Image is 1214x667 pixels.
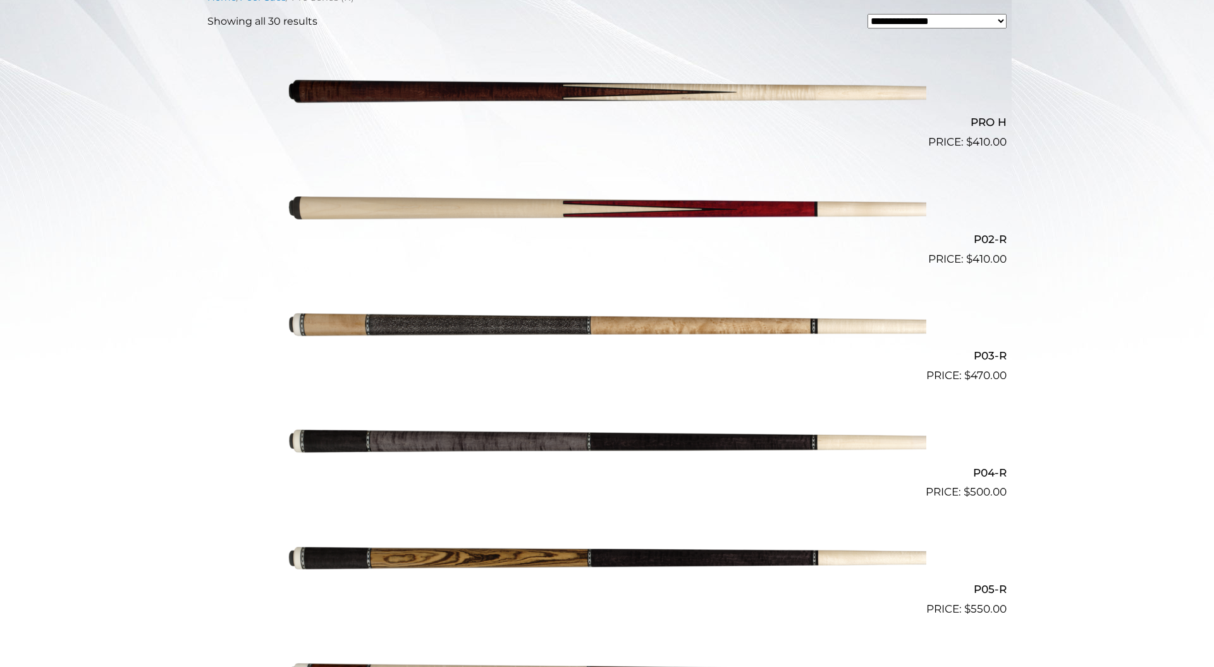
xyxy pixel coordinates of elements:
[207,344,1007,368] h2: P03-R
[207,39,1007,151] a: PRO H $410.00
[207,577,1007,601] h2: P05-R
[964,485,970,498] span: $
[288,39,926,146] img: PRO H
[288,273,926,379] img: P03-R
[207,156,1007,267] a: P02-R $410.00
[207,111,1007,134] h2: PRO H
[964,485,1007,498] bdi: 500.00
[964,602,971,615] span: $
[207,14,317,29] p: Showing all 30 results
[964,369,1007,382] bdi: 470.00
[288,389,926,496] img: P04-R
[207,461,1007,484] h2: P04-R
[964,602,1007,615] bdi: 550.00
[966,252,972,265] span: $
[964,369,971,382] span: $
[207,506,1007,617] a: P05-R $550.00
[868,14,1007,28] select: Shop order
[966,135,1007,148] bdi: 410.00
[966,252,1007,265] bdi: 410.00
[966,135,972,148] span: $
[288,156,926,262] img: P02-R
[207,389,1007,501] a: P04-R $500.00
[288,506,926,612] img: P05-R
[207,273,1007,384] a: P03-R $470.00
[207,227,1007,251] h2: P02-R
